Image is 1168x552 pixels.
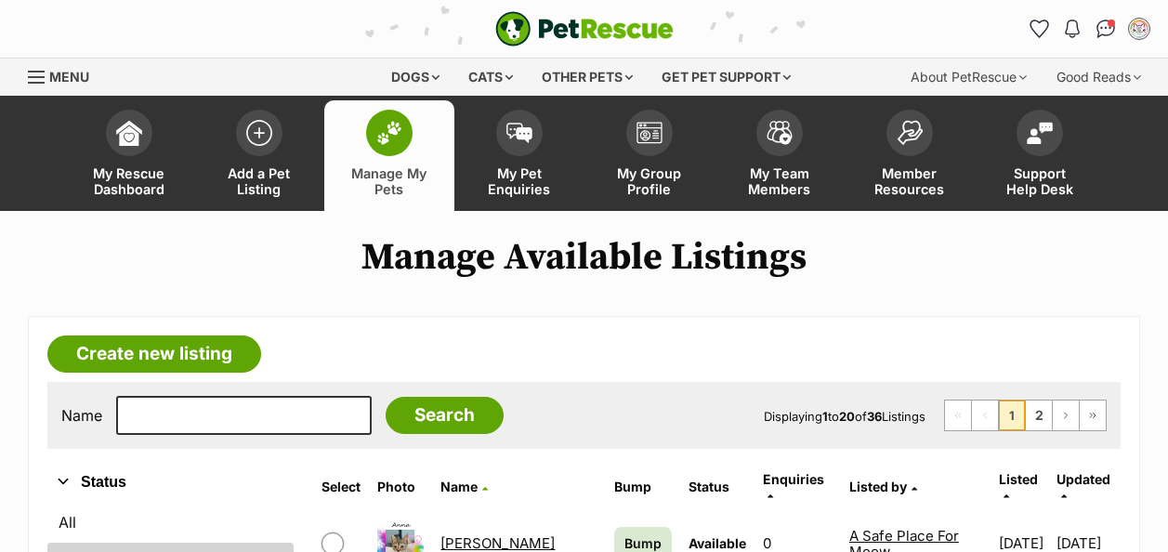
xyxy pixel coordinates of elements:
[1043,59,1154,96] div: Good Reads
[764,409,925,424] span: Displaying to of Listings
[454,100,584,211] a: My Pet Enquiries
[607,465,679,509] th: Bump
[28,59,102,92] a: Menu
[47,506,294,539] a: All
[1057,14,1087,44] button: Notifications
[636,122,663,144] img: group-profile-icon-3fa3cf56718a62981997c0bc7e787c4b2cf8bcc04b72c1350f741eb67cf2f40e.svg
[116,120,142,146] img: dashboard-icon-eb2f2d2d3e046f16d808141f083e7271f6b2e854fb5c12c21221c1fb7104beca.svg
[738,165,821,197] span: My Team Members
[478,165,561,197] span: My Pet Enquiries
[649,59,804,96] div: Get pet support
[61,407,102,424] label: Name
[845,100,975,211] a: Member Resources
[763,471,824,502] a: Enquiries
[999,471,1038,502] a: Listed
[1096,20,1116,38] img: chat-41dd97257d64d25036548639549fe6c8038ab92f7586957e7f3b1b290dea8141.svg
[767,121,793,145] img: team-members-icon-5396bd8760b3fe7c0b43da4ab00e1e3bb1a5d9ba89233759b79545d2d3fc5d0d.svg
[47,335,261,373] a: Create new listing
[867,409,882,424] strong: 36
[1056,471,1110,487] span: Updated
[440,479,478,494] span: Name
[455,59,526,96] div: Cats
[246,120,272,146] img: add-pet-listing-icon-0afa8454b4691262ce3f59096e99ab1cd57d4a30225e0717b998d2c9b9846f56.svg
[972,401,998,430] span: Previous page
[868,165,951,197] span: Member Resources
[584,100,715,211] a: My Group Profile
[849,479,907,494] span: Listed by
[1065,20,1080,38] img: notifications-46538b983faf8c2785f20acdc204bb7945ddae34d4c08c2a6579f10ce5e182be.svg
[194,100,324,211] a: Add a Pet Listing
[999,401,1025,430] span: Page 1
[1080,401,1106,430] a: Last page
[681,465,754,509] th: Status
[1027,122,1053,144] img: help-desk-icon-fdf02630f3aa405de69fd3d07c3f3aa587a6932b1a1747fa1d2bba05be0121f9.svg
[440,534,555,552] a: [PERSON_NAME]
[689,535,746,551] span: Available
[839,409,855,424] strong: 20
[822,409,828,424] strong: 1
[495,11,674,46] img: logo-e224e6f780fb5917bec1dbf3a21bbac754714ae5b6737aabdf751b685950b380.svg
[386,397,504,434] input: Search
[314,465,368,509] th: Select
[998,165,1082,197] span: Support Help Desk
[87,165,171,197] span: My Rescue Dashboard
[506,123,532,143] img: pet-enquiries-icon-7e3ad2cf08bfb03b45e93fb7055b45f3efa6380592205ae92323e6603595dc1f.svg
[64,100,194,211] a: My Rescue Dashboard
[897,120,923,145] img: member-resources-icon-8e73f808a243e03378d46382f2149f9095a855e16c252ad45f914b54edf8863c.svg
[1056,471,1110,502] a: Updated
[975,100,1105,211] a: Support Help Desk
[1026,401,1052,430] a: Page 2
[324,100,454,211] a: Manage My Pets
[1053,401,1079,430] a: Next page
[47,470,294,494] button: Status
[378,59,453,96] div: Dogs
[217,165,301,197] span: Add a Pet Listing
[1124,14,1154,44] button: My account
[1024,14,1154,44] ul: Account quick links
[376,121,402,145] img: manage-my-pets-icon-02211641906a0b7f246fdf0571729dbe1e7629f14944591b6c1af311fb30b64b.svg
[1024,14,1054,44] a: Favourites
[348,165,431,197] span: Manage My Pets
[495,11,674,46] a: PetRescue
[849,479,917,494] a: Listed by
[999,471,1038,487] span: Listed
[608,165,691,197] span: My Group Profile
[1130,20,1148,38] img: A Safe Place For Meow profile pic
[1091,14,1121,44] a: Conversations
[49,69,89,85] span: Menu
[944,400,1107,431] nav: Pagination
[529,59,646,96] div: Other pets
[440,479,488,494] a: Name
[370,465,431,509] th: Photo
[763,471,824,487] span: translation missing: en.admin.listings.index.attributes.enquiries
[945,401,971,430] span: First page
[715,100,845,211] a: My Team Members
[898,59,1040,96] div: About PetRescue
